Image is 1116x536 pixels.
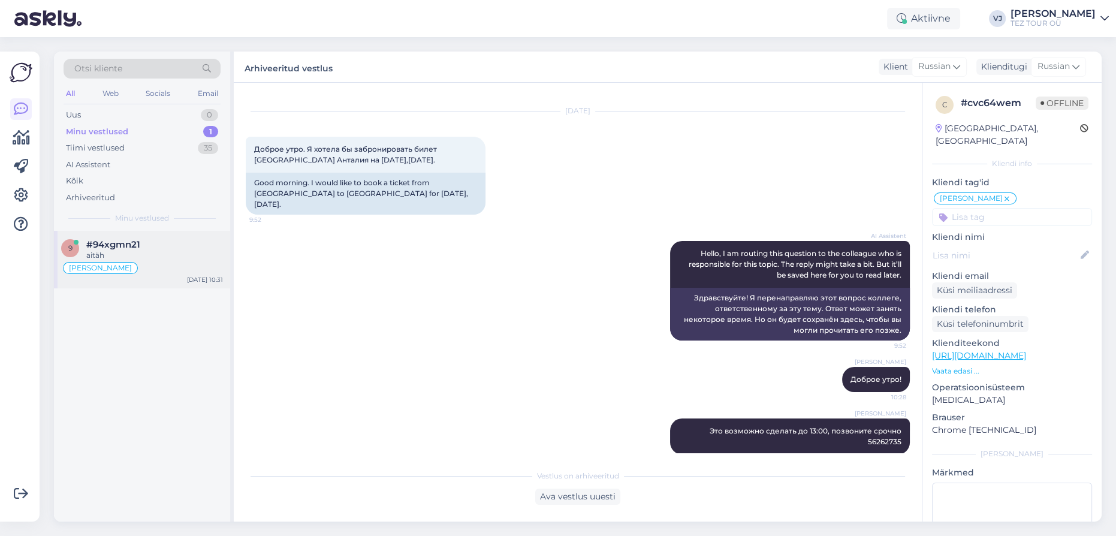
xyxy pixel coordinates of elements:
[66,142,125,154] div: Tiimi vestlused
[535,489,620,505] div: Ava vestlus uuesti
[976,61,1027,73] div: Klienditugi
[861,393,906,402] span: 10:28
[879,61,908,73] div: Klient
[933,249,1078,262] input: Lisa nimi
[932,282,1017,299] div: Küsi meiliaadressi
[143,86,173,101] div: Socials
[245,59,333,75] label: Arhiveeritud vestlus
[1011,9,1109,28] a: [PERSON_NAME]TEZ TOUR OÜ
[64,86,77,101] div: All
[861,341,906,350] span: 9:52
[940,195,1003,202] span: [PERSON_NAME]
[932,337,1092,350] p: Klienditeekond
[989,10,1006,27] div: VJ
[942,100,948,109] span: c
[961,96,1036,110] div: # cvc64wem
[66,109,81,121] div: Uus
[932,176,1092,189] p: Kliendi tag'id
[1011,9,1096,19] div: [PERSON_NAME]
[710,426,903,446] span: Это возможно сделать до 13:00, позвоните срочно 56262735
[1037,60,1070,73] span: Russian
[68,243,73,252] span: 9
[932,158,1092,169] div: Kliendi info
[1011,19,1096,28] div: TEZ TOUR OÜ
[932,350,1026,361] a: [URL][DOMAIN_NAME]
[932,316,1028,332] div: Küsi telefoninumbrit
[932,411,1092,424] p: Brauser
[66,159,110,171] div: AI Assistent
[670,288,910,341] div: Здравствуйте! Я перенаправляю этот вопрос коллеге, ответственному за эту тему. Ответ может занять...
[1036,97,1088,110] span: Offline
[689,249,903,279] span: Hello, I am routing this question to the colleague who is responsible for this topic. The reply m...
[254,144,439,164] span: Доброе утро. Я хотела бы забронировать билет [GEOGRAPHIC_DATA] Анталия на [DATE],[DATE].
[932,366,1092,377] p: Vaata edasi ...
[69,264,132,272] span: [PERSON_NAME]
[246,106,910,116] div: [DATE]
[201,109,218,121] div: 0
[918,60,951,73] span: Russian
[932,208,1092,226] input: Lisa tag
[932,466,1092,479] p: Märkmed
[887,8,960,29] div: Aktiivne
[66,192,115,204] div: Arhiveeritud
[100,86,121,101] div: Web
[932,270,1092,282] p: Kliendi email
[932,424,1092,436] p: Chrome [TECHNICAL_ID]
[855,409,906,418] span: [PERSON_NAME]
[86,250,223,261] div: aitäh
[932,231,1092,243] p: Kliendi nimi
[855,357,906,366] span: [PERSON_NAME]
[850,375,901,384] span: Доброе утро!
[861,231,906,240] span: AI Assistent
[115,213,169,224] span: Minu vestlused
[936,122,1080,147] div: [GEOGRAPHIC_DATA], [GEOGRAPHIC_DATA]
[932,394,1092,406] p: [MEDICAL_DATA]
[249,215,294,224] span: 9:52
[187,275,223,284] div: [DATE] 10:31
[66,175,83,187] div: Kõik
[932,448,1092,459] div: [PERSON_NAME]
[537,471,619,481] span: Vestlus on arhiveeritud
[74,62,122,75] span: Otsi kliente
[198,142,218,154] div: 35
[203,126,218,138] div: 1
[932,381,1092,394] p: Operatsioonisüsteem
[195,86,221,101] div: Email
[66,126,128,138] div: Minu vestlused
[10,61,32,84] img: Askly Logo
[246,173,485,215] div: Good morning. I would like to book a ticket from [GEOGRAPHIC_DATA] to [GEOGRAPHIC_DATA] for [DATE...
[932,303,1092,316] p: Kliendi telefon
[86,239,140,250] span: #94xgmn21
